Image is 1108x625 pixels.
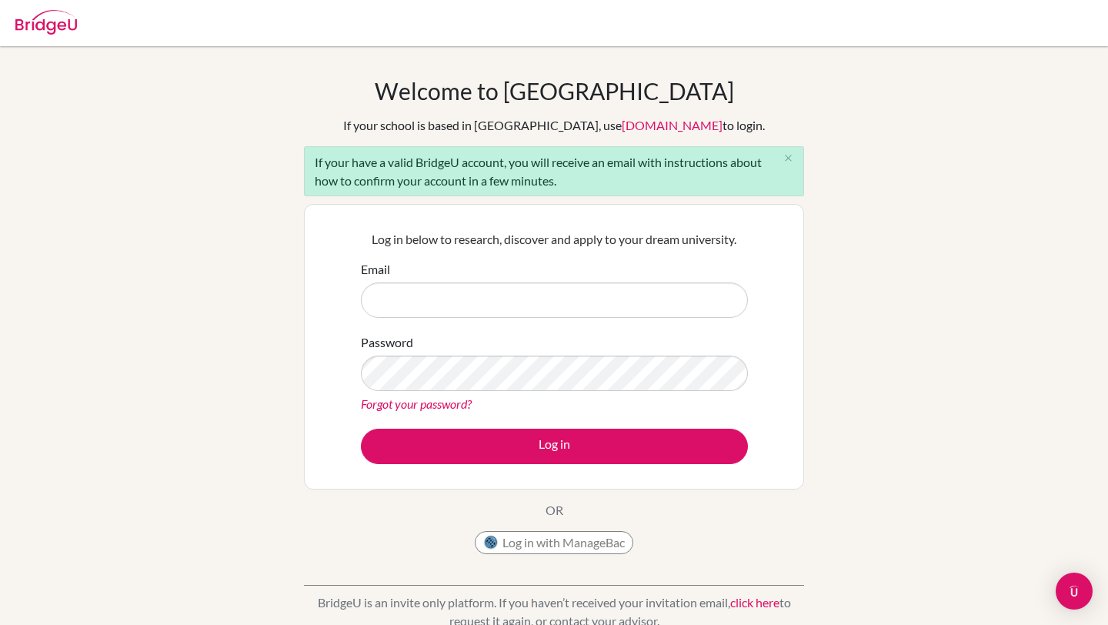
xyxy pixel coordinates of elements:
label: Email [361,260,390,279]
a: [DOMAIN_NAME] [622,118,723,132]
div: If your have a valid BridgeU account, you will receive an email with instructions about how to co... [304,146,804,196]
h1: Welcome to [GEOGRAPHIC_DATA] [375,77,734,105]
div: Open Intercom Messenger [1056,573,1093,610]
a: click here [730,595,779,610]
label: Password [361,333,413,352]
img: Bridge-U [15,10,77,35]
button: Log in with ManageBac [475,531,633,554]
p: OR [546,501,563,520]
a: Forgot your password? [361,396,472,411]
i: close [783,152,794,164]
p: Log in below to research, discover and apply to your dream university. [361,230,748,249]
button: Log in [361,429,748,464]
button: Close [773,147,803,170]
div: If your school is based in [GEOGRAPHIC_DATA], use to login. [343,116,765,135]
